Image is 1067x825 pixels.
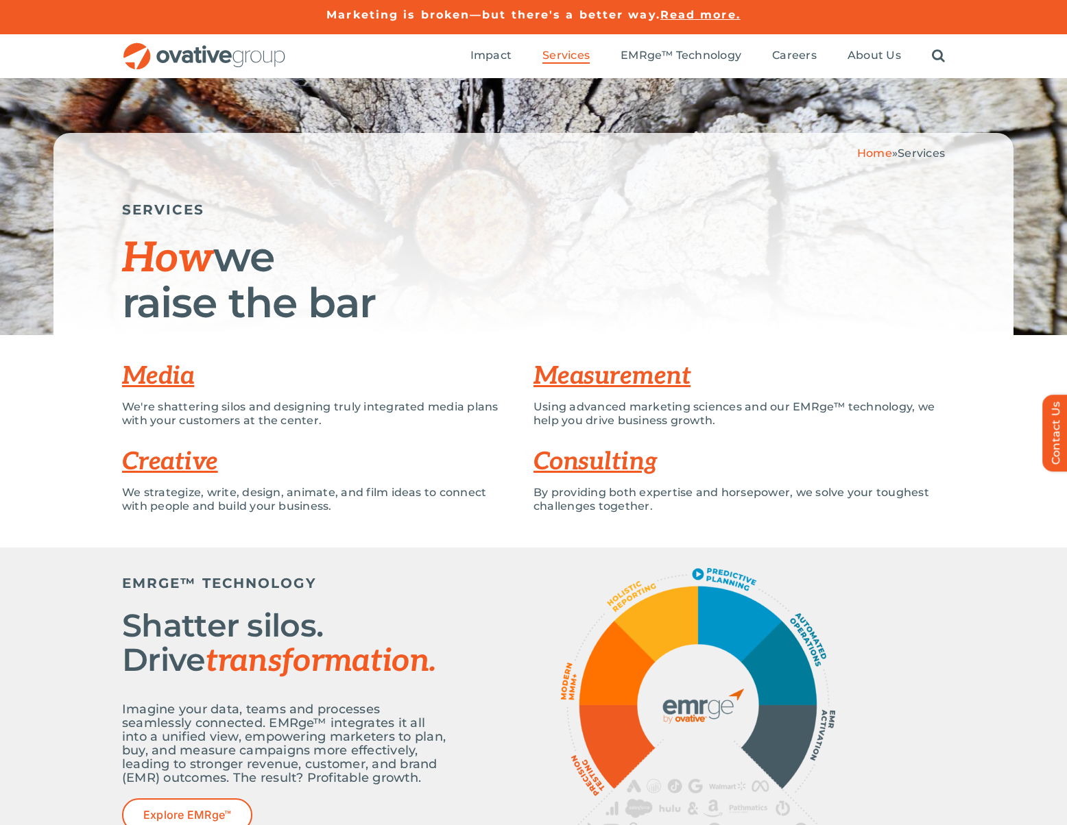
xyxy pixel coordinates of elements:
a: OG_Full_horizontal_RGB [122,41,287,54]
a: Media [122,361,194,391]
nav: Menu [470,34,945,78]
a: Impact [470,49,512,64]
span: Impact [470,49,512,62]
a: Marketing is broken—but there's a better way. [326,8,660,21]
p: Using advanced marketing sciences and our EMRge™ technology, we help you drive business growth. [533,400,945,428]
a: Services [542,49,590,64]
span: » [857,147,945,160]
h2: Shatter silos. Drive [122,608,451,678]
h5: SERVICES [122,201,945,218]
p: We're shattering silos and designing truly integrated media plans with your customers at the center. [122,400,513,428]
p: By providing both expertise and horsepower, we solve your toughest challenges together. [533,486,945,513]
span: Explore EMRge™ [143,809,231,822]
a: EMRge™ Technology [621,49,741,64]
p: Imagine your data, teams and processes seamlessly connected. EMRge™ integrates it all into a unif... [122,702,451,785]
span: transformation. [206,642,436,680]
h1: we raise the bar [122,235,945,325]
span: EMRge™ Technology [621,49,741,62]
a: Search [932,49,945,64]
a: Consulting [533,447,658,477]
a: Read more. [660,8,741,21]
span: Services [898,147,945,160]
h5: EMRGE™ TECHNOLOGY [122,575,451,591]
a: Measurement [533,361,691,391]
a: Creative [122,447,218,477]
span: About Us [848,49,901,62]
a: Home [857,147,892,160]
a: About Us [848,49,901,64]
p: We strategize, write, design, animate, and film ideas to connect with people and build your busin... [122,486,513,513]
a: Careers [772,49,817,64]
span: Careers [772,49,817,62]
span: How [122,234,213,284]
span: Services [542,49,590,62]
